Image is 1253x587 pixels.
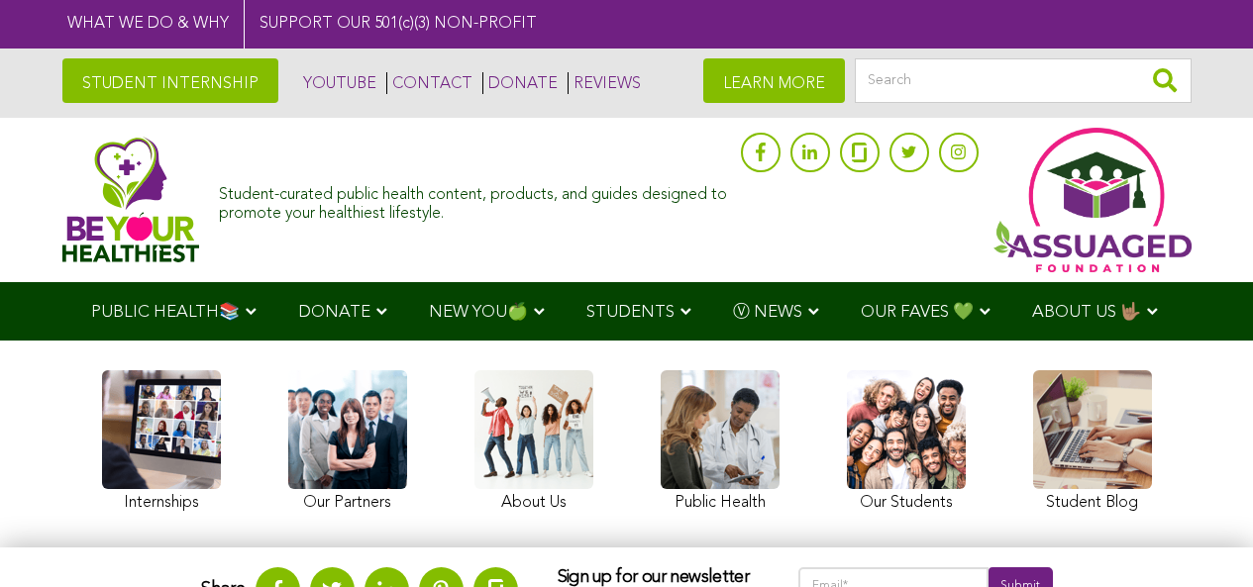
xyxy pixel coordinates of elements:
span: NEW YOU🍏 [429,304,528,321]
img: Assuaged [62,137,200,262]
span: DONATE [298,304,370,321]
span: ABOUT US 🤟🏽 [1032,304,1141,321]
div: Navigation Menu [62,282,1192,341]
a: LEARN MORE [703,58,845,103]
a: YOUTUBE [298,72,376,94]
span: OUR FAVES 💚 [861,304,974,321]
img: glassdoor [852,143,866,162]
a: REVIEWS [568,72,641,94]
div: Student-curated public health content, products, and guides designed to promote your healthiest l... [219,176,730,224]
iframe: Chat Widget [1154,492,1253,587]
a: STUDENT INTERNSHIP [62,58,278,103]
span: PUBLIC HEALTH📚 [91,304,240,321]
a: DONATE [482,72,558,94]
span: Ⓥ NEWS [733,304,802,321]
span: STUDENTS [586,304,675,321]
a: CONTACT [386,72,472,94]
img: Assuaged App [993,128,1192,272]
input: Search [855,58,1192,103]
